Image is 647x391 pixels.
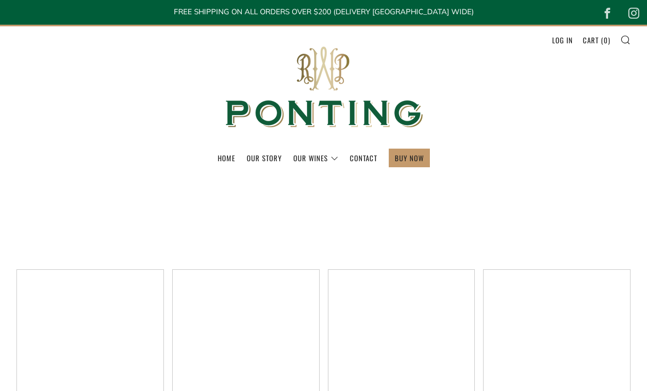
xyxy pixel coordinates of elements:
a: BUY NOW [395,149,424,167]
a: Log in [552,31,573,49]
a: Contact [350,149,377,167]
a: Our Story [247,149,282,167]
a: Home [218,149,235,167]
a: Our Wines [293,149,338,167]
a: Cart (0) [583,31,610,49]
img: Ponting Wines [214,26,433,149]
span: 0 [604,35,608,46]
